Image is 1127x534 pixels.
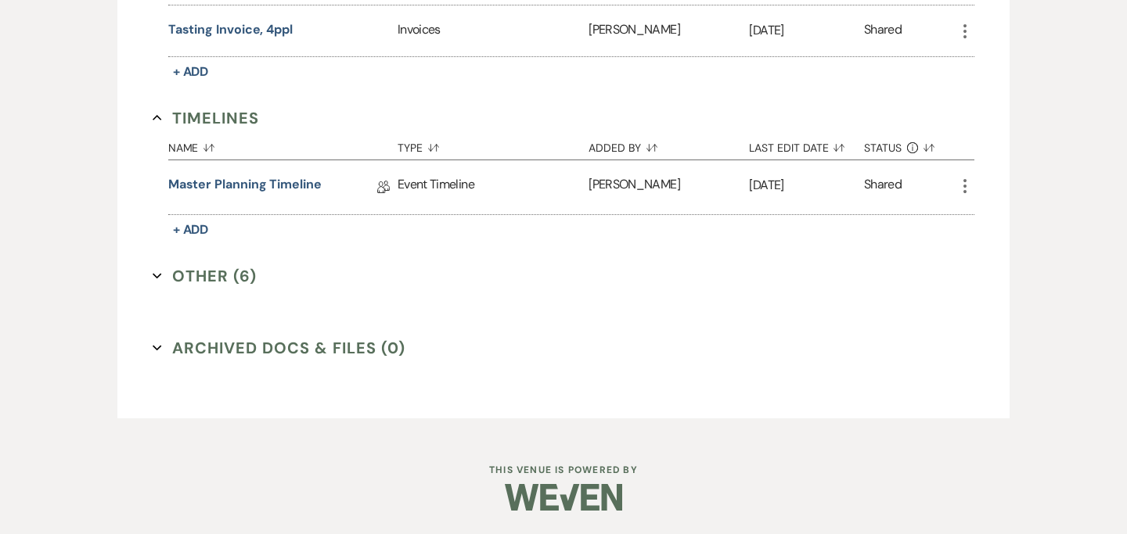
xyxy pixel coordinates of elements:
[589,5,749,56] div: [PERSON_NAME]
[505,470,622,525] img: Weven Logo
[749,20,864,41] p: [DATE]
[168,130,398,159] button: Name
[749,130,864,159] button: Last Edit Date
[168,61,214,83] button: + Add
[589,160,749,214] div: [PERSON_NAME]
[168,219,214,241] button: + Add
[864,142,902,153] span: Status
[153,106,259,130] button: Timelines
[864,130,956,159] button: Status
[173,63,209,80] span: + Add
[864,20,902,41] div: Shared
[589,130,749,159] button: Added By
[153,264,257,288] button: Other (6)
[398,5,589,56] div: Invoices
[153,336,405,360] button: Archived Docs & Files (0)
[398,160,589,214] div: Event Timeline
[173,221,209,238] span: + Add
[749,175,864,195] p: [DATE]
[168,20,293,39] button: Tasting Invoice, 4ppl
[398,130,589,159] button: Type
[168,175,322,199] a: Master Planning Timeline
[864,175,902,199] div: Shared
